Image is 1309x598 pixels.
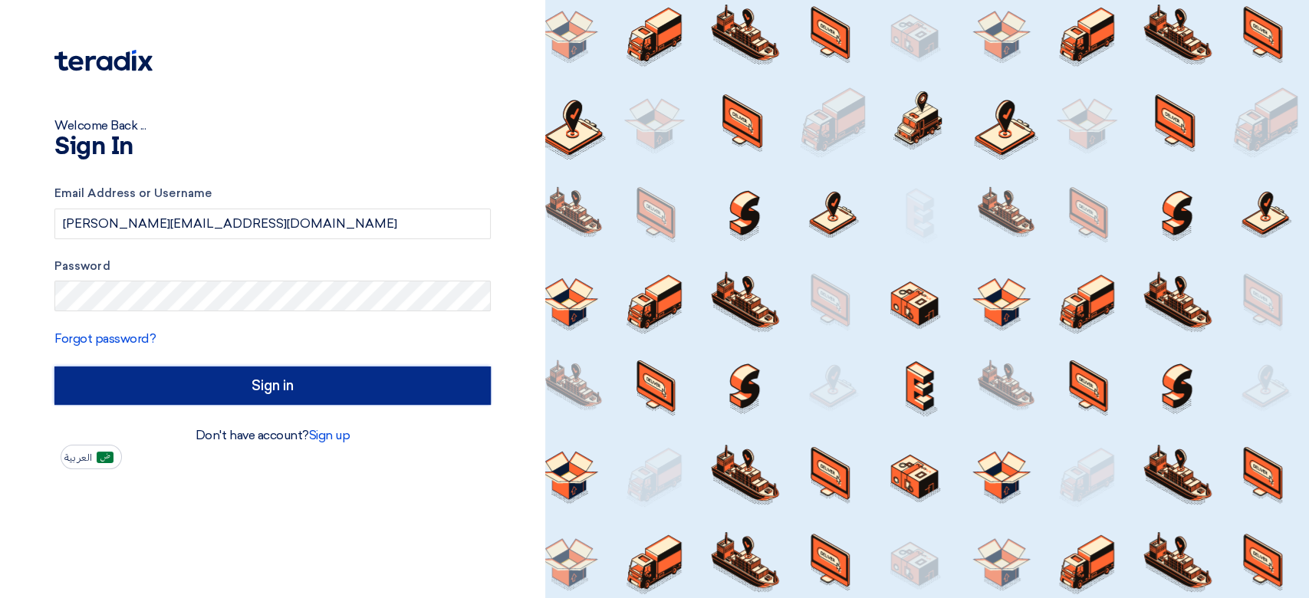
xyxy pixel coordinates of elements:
span: العربية [64,452,92,463]
a: Sign up [309,428,350,442]
button: العربية [61,445,122,469]
label: Password [54,258,491,275]
div: Don't have account? [54,426,491,445]
img: Teradix logo [54,50,153,71]
img: ar-AR.png [97,452,113,463]
div: Welcome Back ... [54,117,491,135]
a: Forgot password? [54,331,156,346]
label: Email Address or Username [54,185,491,202]
input: Enter your business email or username [54,209,491,239]
h1: Sign In [54,135,491,159]
input: Sign in [54,366,491,405]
